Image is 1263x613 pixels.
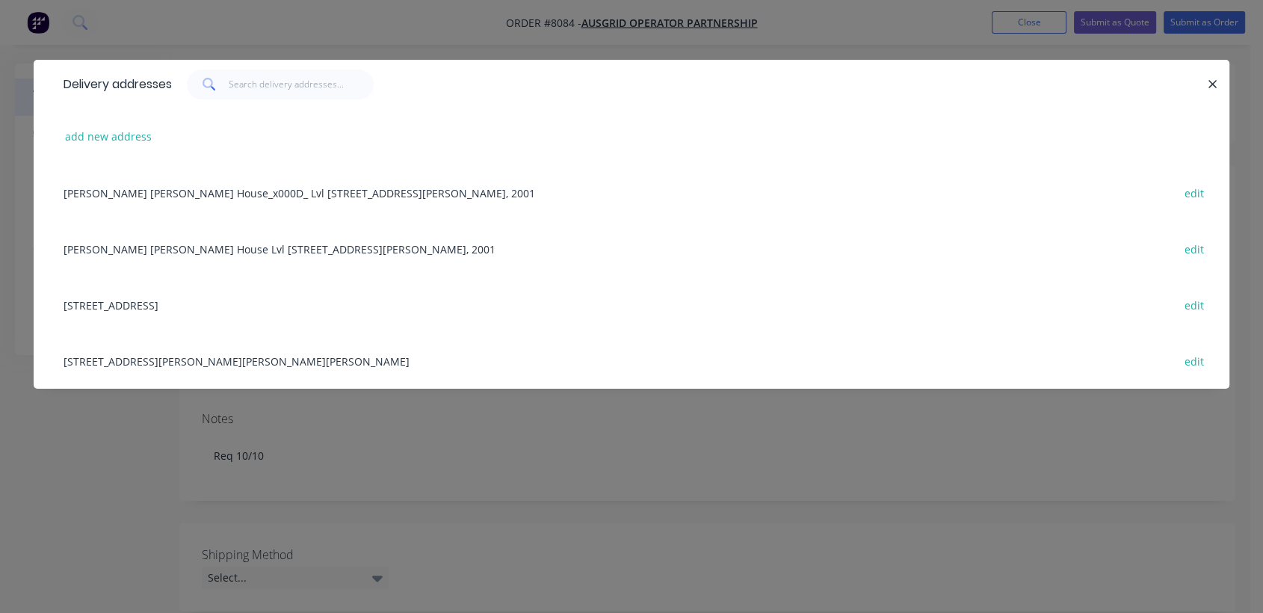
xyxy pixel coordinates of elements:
div: [STREET_ADDRESS] [56,277,1207,333]
button: edit [1176,238,1211,259]
button: edit [1176,351,1211,371]
div: [PERSON_NAME] [PERSON_NAME] House_x000D_ Lvl [STREET_ADDRESS][PERSON_NAME], 2001 [56,164,1207,221]
input: Search delivery addresses... [229,70,374,99]
button: edit [1176,295,1211,315]
button: edit [1176,182,1211,203]
div: Delivery addresses [56,61,172,108]
button: add new address [58,126,160,147]
div: [PERSON_NAME] [PERSON_NAME] House Lvl [STREET_ADDRESS][PERSON_NAME], 2001 [56,221,1207,277]
div: [STREET_ADDRESS][PERSON_NAME][PERSON_NAME][PERSON_NAME] [56,333,1207,389]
